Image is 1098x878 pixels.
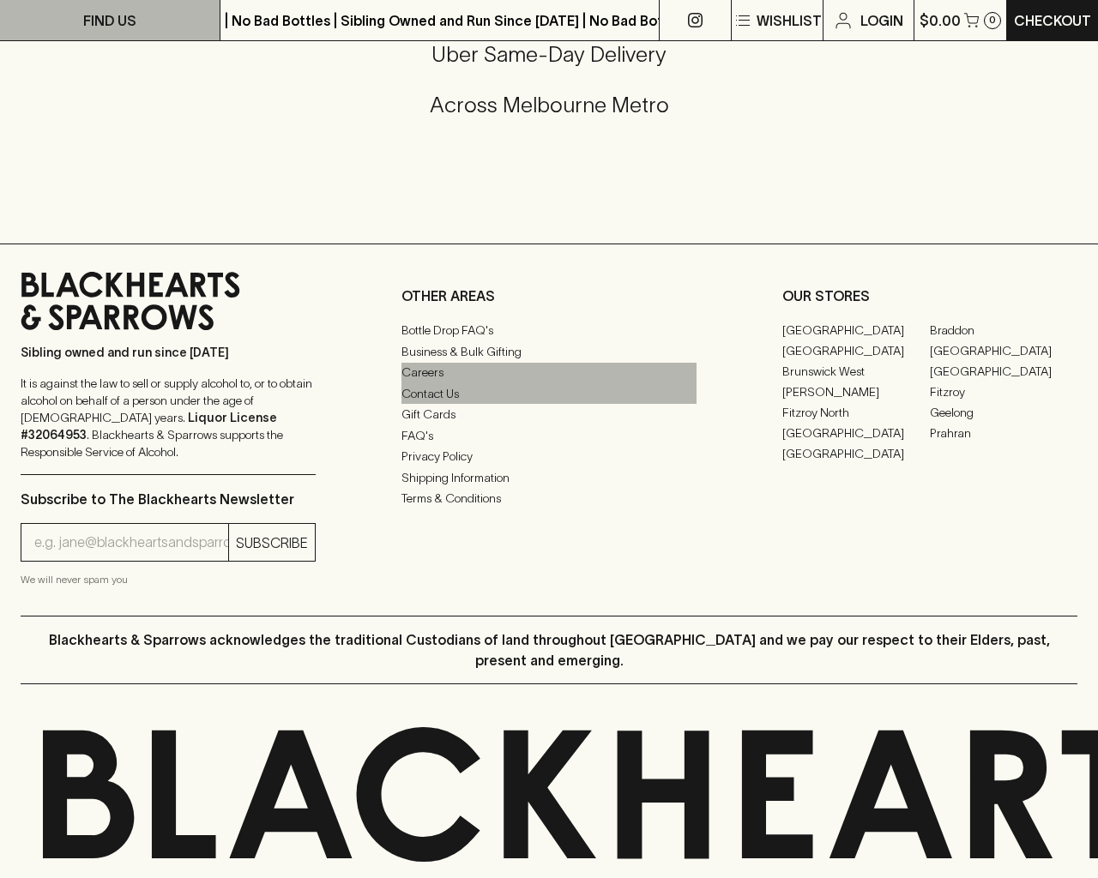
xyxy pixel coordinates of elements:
a: Brunswick West [782,361,930,382]
p: Checkout [1014,10,1091,31]
p: Blackhearts & Sparrows acknowledges the traditional Custodians of land throughout [GEOGRAPHIC_DAT... [33,629,1065,671]
a: [GEOGRAPHIC_DATA] [782,423,930,443]
a: [GEOGRAPHIC_DATA] [930,361,1077,382]
h5: Uber Same-Day Delivery [21,40,1077,69]
input: e.g. jane@blackheartsandsparrows.com.au [34,529,228,556]
h5: Across Melbourne Metro [21,91,1077,119]
p: It is against the law to sell or supply alcohol to, or to obtain alcohol on behalf of a person un... [21,375,316,460]
p: 0 [989,15,996,25]
a: Business & Bulk Gifting [401,341,697,362]
a: Fitzroy [930,382,1077,402]
a: Shipping Information [401,467,697,488]
a: [GEOGRAPHIC_DATA] [782,443,930,464]
p: OTHER AREAS [401,286,697,306]
p: Subscribe to The Blackhearts Newsletter [21,489,316,509]
a: Terms & Conditions [401,489,697,509]
button: SUBSCRIBE [229,524,315,561]
a: FAQ's [401,425,697,446]
a: Prahran [930,423,1077,443]
a: [PERSON_NAME] [782,382,930,402]
a: Geelong [930,402,1077,423]
p: SUBSCRIBE [236,532,308,553]
p: Wishlist [757,10,822,31]
p: OUR STORES [782,286,1077,306]
a: Privacy Policy [401,447,697,467]
p: We will never spam you [21,571,316,588]
p: Sibling owned and run since [DATE] [21,344,316,361]
a: Contact Us [401,383,697,404]
a: Fitzroy North [782,402,930,423]
a: [GEOGRAPHIC_DATA] [782,320,930,340]
p: FIND US [83,10,136,31]
p: $0.00 [920,10,961,31]
a: Bottle Drop FAQ's [401,321,697,341]
a: Braddon [930,320,1077,340]
a: [GEOGRAPHIC_DATA] [782,340,930,361]
p: Login [860,10,903,31]
a: Gift Cards [401,405,697,425]
a: Careers [401,363,697,383]
a: [GEOGRAPHIC_DATA] [930,340,1077,361]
